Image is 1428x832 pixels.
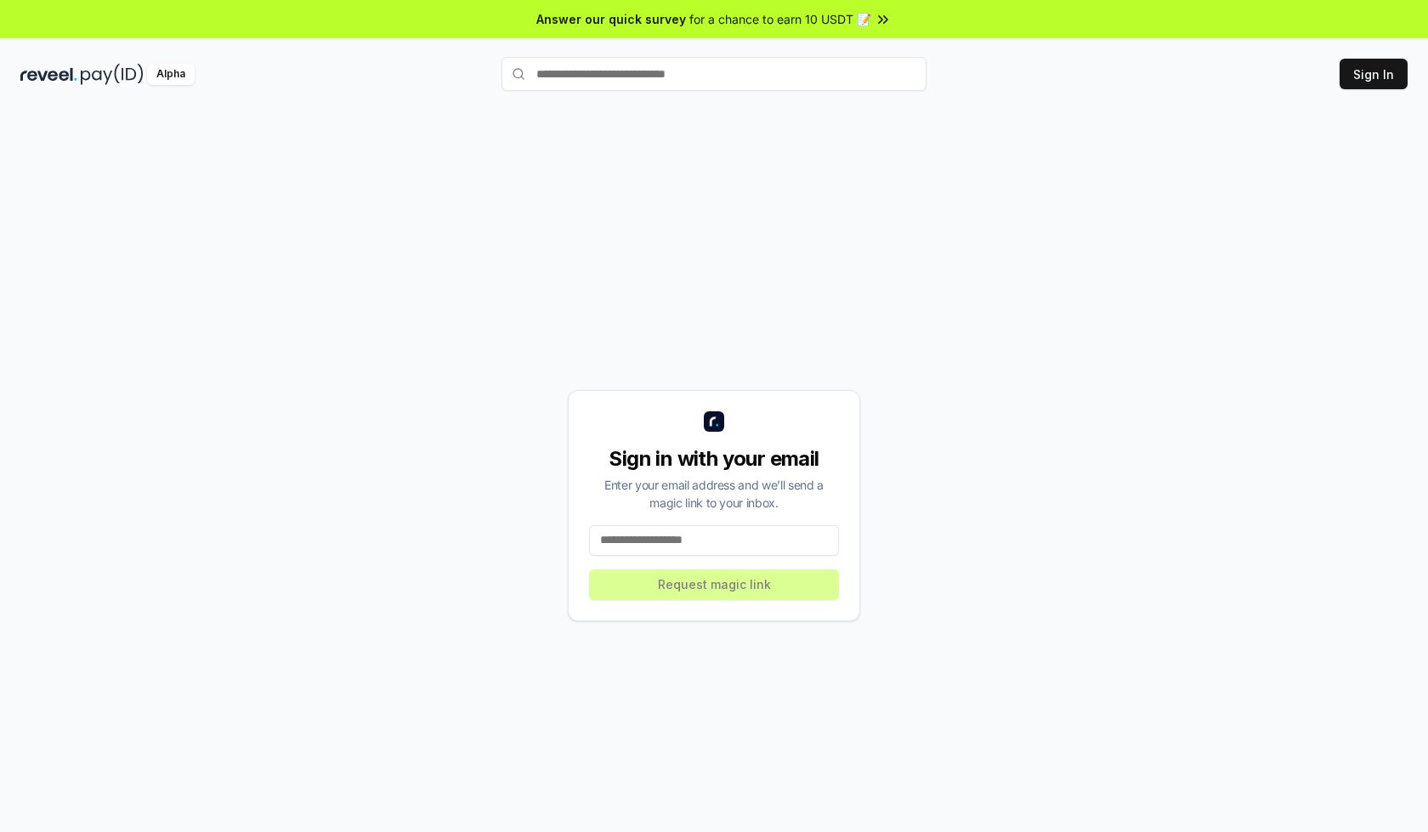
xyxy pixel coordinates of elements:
[689,10,871,28] span: for a chance to earn 10 USDT 📝
[147,64,195,85] div: Alpha
[589,445,839,473] div: Sign in with your email
[536,10,686,28] span: Answer our quick survey
[1340,59,1408,89] button: Sign In
[20,64,77,85] img: reveel_dark
[589,476,839,512] div: Enter your email address and we’ll send a magic link to your inbox.
[81,64,144,85] img: pay_id
[704,411,724,432] img: logo_small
